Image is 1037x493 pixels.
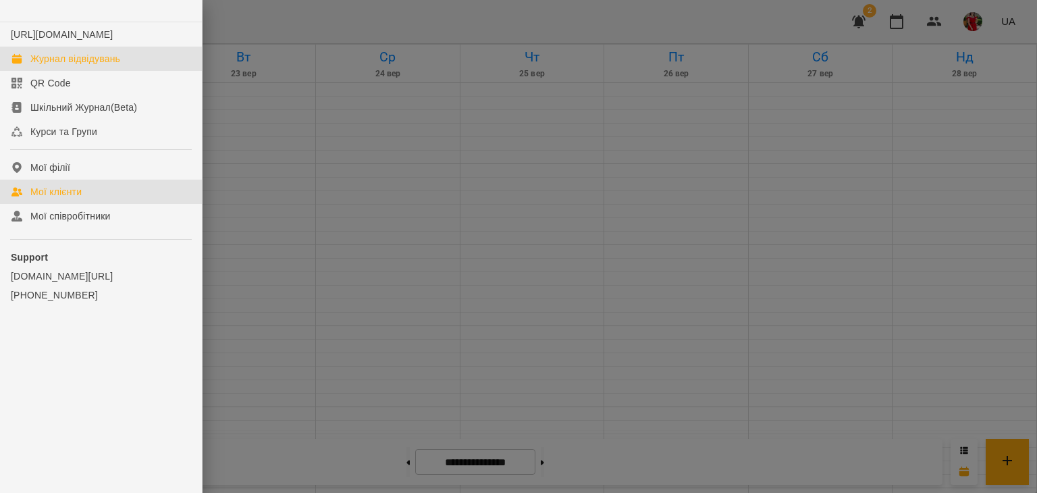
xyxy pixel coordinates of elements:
[30,161,70,174] div: Мої філії
[11,251,191,264] p: Support
[11,288,191,302] a: [PHONE_NUMBER]
[30,101,137,114] div: Шкільний Журнал(Beta)
[30,76,71,90] div: QR Code
[30,125,97,138] div: Курси та Групи
[30,209,111,223] div: Мої співробітники
[30,185,82,199] div: Мої клієнти
[11,29,113,40] a: [URL][DOMAIN_NAME]
[30,52,120,66] div: Журнал відвідувань
[11,269,191,283] a: [DOMAIN_NAME][URL]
